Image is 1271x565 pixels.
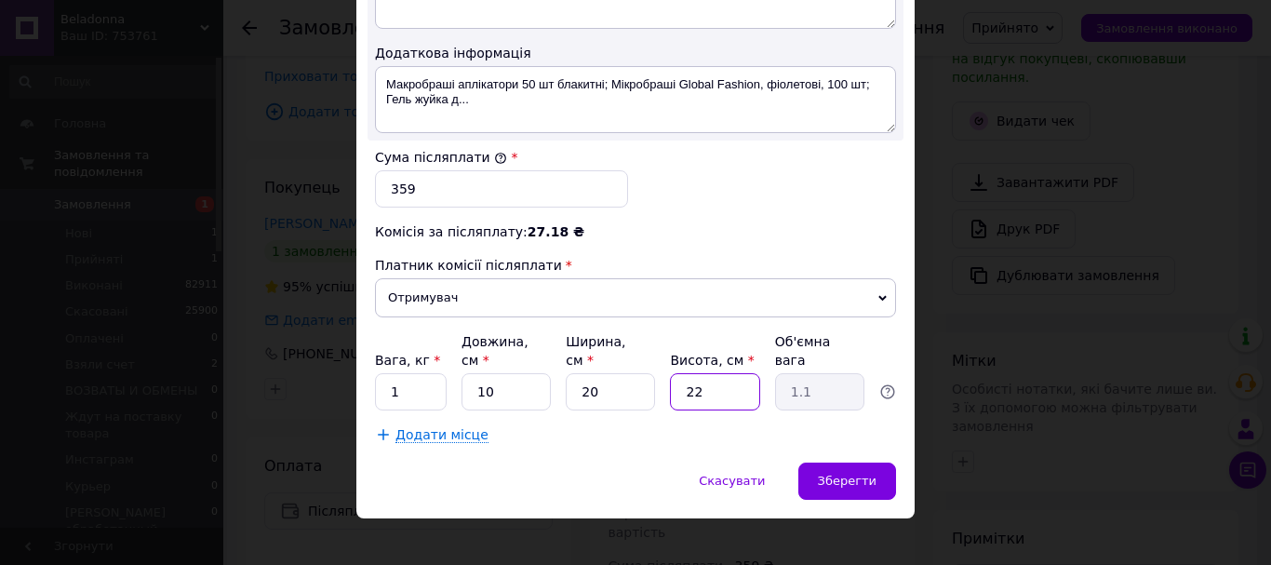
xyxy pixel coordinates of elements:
label: Ширина, см [566,334,625,368]
div: Об'ємна вага [775,332,864,370]
textarea: Макробраші аплікатори 50 шт блакитні; Мікробраші Global Fashion, фіолетові, 100 шт; Гель жуйка д... [375,66,896,133]
label: Висота, см [670,353,754,368]
span: Скасувати [699,474,765,488]
span: 27.18 ₴ [528,224,584,239]
span: Отримувач [375,278,896,317]
span: Зберегти [818,474,876,488]
div: Комісія за післяплату: [375,222,896,241]
label: Сума післяплати [375,150,507,165]
label: Довжина, см [462,334,528,368]
span: Додати місце [395,427,488,443]
span: Платник комісії післяплати [375,258,562,273]
div: Додаткова інформація [375,44,896,62]
label: Вага, кг [375,353,440,368]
